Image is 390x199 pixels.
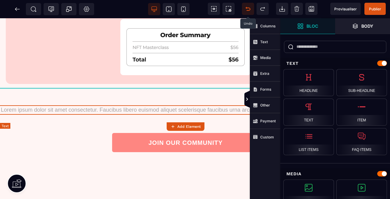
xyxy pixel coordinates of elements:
div: Text [283,99,334,126]
span: Setting Body [83,6,90,12]
button: JOIN OUR COMMUNITY [112,115,259,134]
span: Screenshot [222,3,235,15]
img: bb227de86d0cc8b7c921fb406c75c006_order_summary.png [120,1,251,57]
div: Sub-Headline [336,69,387,96]
span: Tracking [48,6,54,12]
strong: Extra [260,71,269,76]
span: View components [208,3,220,15]
span: Publier [369,7,381,11]
div: Headline [283,69,334,96]
strong: Text [260,40,268,44]
span: Open Blocks [280,18,335,34]
span: Open Layer Manager [335,18,390,34]
strong: Media [260,55,271,60]
span: SEO [30,6,37,12]
div: List Items [283,128,334,155]
strong: Custom [260,135,274,139]
strong: Other [260,103,270,107]
strong: Forms [260,87,271,92]
strong: Body [361,24,373,28]
div: Item [336,99,387,126]
span: Popup [66,6,72,12]
div: Media [280,168,390,180]
strong: Columns [260,24,276,28]
div: Text [280,58,390,69]
strong: Bloc [307,24,318,28]
span: Previsualiser [334,7,357,11]
strong: Payment [260,119,276,123]
strong: Add Element [177,124,201,129]
div: FAQ Items [336,128,387,155]
button: Add Element [167,122,204,131]
span: Preview [330,3,361,15]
